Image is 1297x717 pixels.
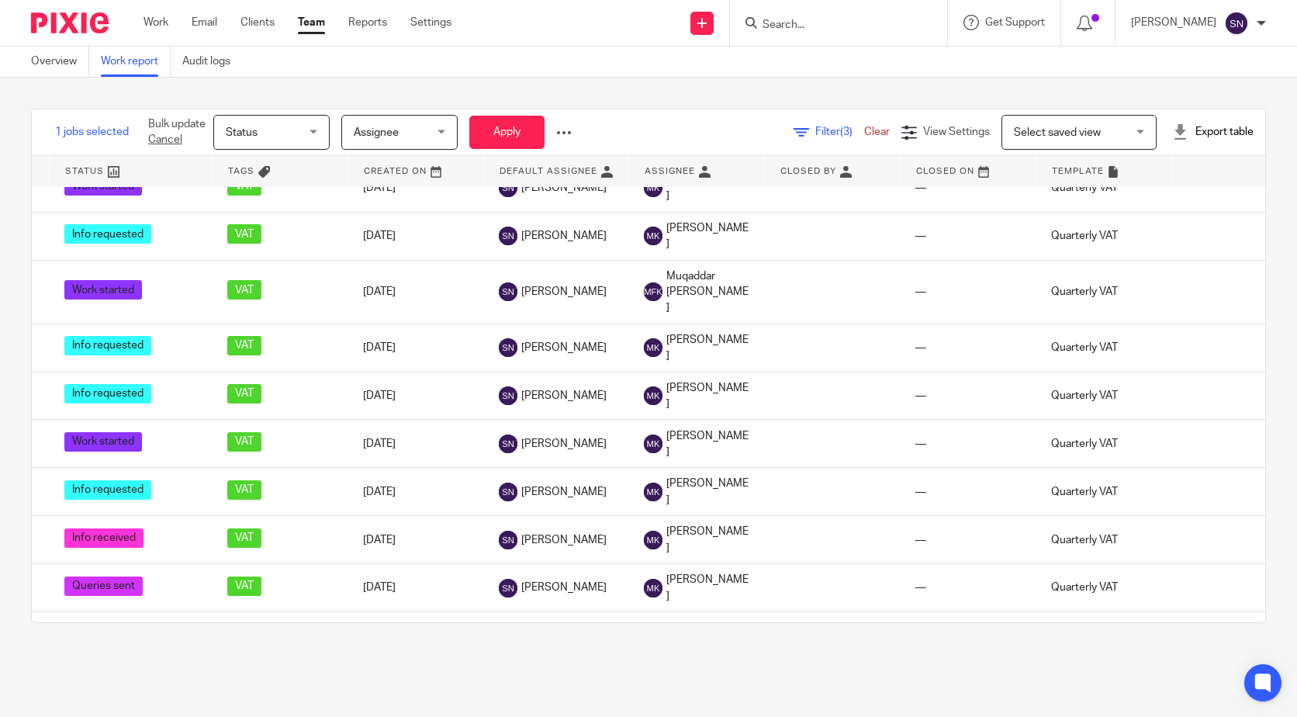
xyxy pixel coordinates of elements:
a: Reports [348,15,387,30]
td: — [900,612,1036,660]
td: — [900,324,1036,372]
img: svg%3E [499,483,517,501]
a: Clear [864,126,890,137]
img: svg%3E [644,282,662,301]
span: VAT [227,336,261,355]
span: Muqaddar [PERSON_NAME] [666,268,749,316]
div: Export table [1172,124,1254,140]
td: Quarterly VAT [1036,612,1171,660]
span: [PERSON_NAME] [666,620,749,652]
span: Filter [815,126,864,137]
span: [PERSON_NAME] [666,220,749,252]
td: — [900,564,1036,612]
td: [DATE] [348,324,483,372]
span: Info requested [64,336,151,355]
span: VAT [227,528,261,548]
span: [PERSON_NAME] [521,228,607,244]
span: VAT [227,577,261,596]
span: [PERSON_NAME] [666,332,749,364]
p: Bulk update [148,116,206,148]
td: Quarterly VAT [1036,516,1171,564]
img: svg%3E [644,338,662,357]
span: VAT [227,224,261,244]
td: [DATE] [348,212,483,260]
span: VAT [227,384,261,404]
td: — [900,420,1036,468]
td: — [900,372,1036,420]
a: Work [144,15,168,30]
td: [DATE] [348,612,483,660]
td: Quarterly VAT [1036,372,1171,420]
input: Search [761,19,901,33]
td: Quarterly VAT [1036,564,1171,612]
span: [PERSON_NAME] [666,524,749,556]
span: Select saved view [1014,127,1101,138]
span: Info received [64,528,144,548]
td: [DATE] [348,260,483,324]
span: VAT [227,432,261,452]
td: — [900,260,1036,324]
img: svg%3E [644,178,662,197]
span: [PERSON_NAME] [521,284,607,300]
span: [PERSON_NAME] [666,428,749,460]
td: Quarterly VAT [1036,164,1171,212]
td: [DATE] [348,372,483,420]
span: [PERSON_NAME] [666,380,749,412]
td: — [900,212,1036,260]
span: [PERSON_NAME] [521,532,607,548]
span: Get Support [985,17,1045,28]
span: Queries sent [64,577,143,596]
img: svg%3E [499,338,517,357]
td: Quarterly VAT [1036,468,1171,516]
img: svg%3E [644,227,662,245]
td: Quarterly VAT [1036,260,1171,324]
a: Overview [31,47,89,77]
span: VAT [227,280,261,300]
span: [PERSON_NAME] [521,180,607,196]
span: [PERSON_NAME] [521,340,607,355]
td: Quarterly VAT [1036,212,1171,260]
td: [DATE] [348,516,483,564]
button: Apply [469,116,545,149]
img: svg%3E [499,282,517,301]
td: — [900,468,1036,516]
td: [DATE] [348,164,483,212]
span: Work started [64,280,142,300]
span: Info requested [64,224,151,244]
span: Work started [64,432,142,452]
img: svg%3E [499,227,517,245]
img: svg%3E [499,579,517,597]
span: Info requested [64,480,151,500]
img: svg%3E [1224,11,1249,36]
p: [PERSON_NAME] [1131,15,1216,30]
span: VAT [227,480,261,500]
a: Audit logs [182,47,242,77]
a: Settings [410,15,451,30]
span: [PERSON_NAME] [666,476,749,507]
a: Team [298,15,325,30]
img: svg%3E [644,435,662,453]
img: svg%3E [644,386,662,405]
td: [DATE] [348,468,483,516]
a: Clients [240,15,275,30]
a: Cancel [148,134,182,145]
span: Assignee [354,127,399,138]
span: (3) [840,126,853,137]
img: svg%3E [644,531,662,549]
td: Quarterly VAT [1036,420,1171,468]
span: [PERSON_NAME] [521,388,607,404]
span: [PERSON_NAME] [666,572,749,604]
a: Work report [101,47,171,77]
a: Email [192,15,217,30]
span: 1 jobs selected [55,124,129,140]
span: Status [226,127,258,138]
span: View Settings [923,126,990,137]
img: Pixie [31,12,109,33]
span: Tags [228,167,254,175]
img: svg%3E [499,531,517,549]
img: svg%3E [644,579,662,597]
td: Quarterly VAT [1036,324,1171,372]
td: — [900,516,1036,564]
td: [DATE] [348,564,483,612]
td: — [900,164,1036,212]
